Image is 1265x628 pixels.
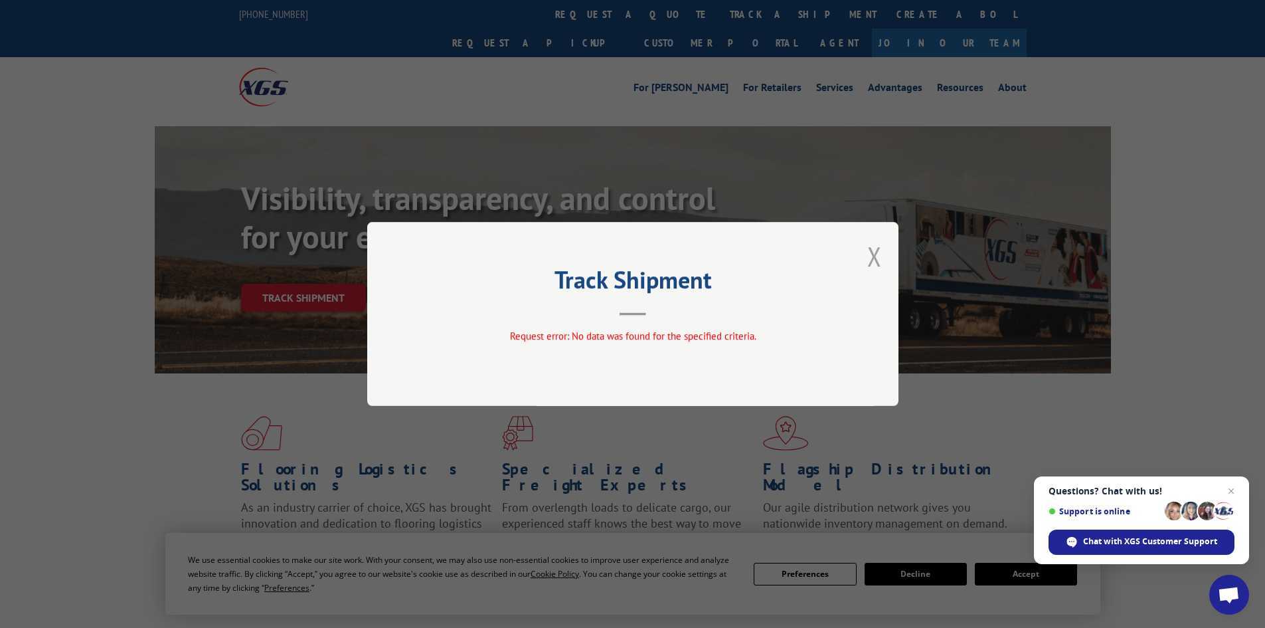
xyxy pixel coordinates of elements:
[1223,483,1239,499] span: Close chat
[1049,530,1234,555] div: Chat with XGS Customer Support
[509,330,756,342] span: Request error: No data was found for the specified criteria.
[1049,486,1234,496] span: Questions? Chat with us!
[1083,536,1217,548] span: Chat with XGS Customer Support
[1049,506,1160,516] span: Support is online
[867,239,882,274] button: Close modal
[434,270,832,296] h2: Track Shipment
[1209,575,1249,615] div: Open chat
